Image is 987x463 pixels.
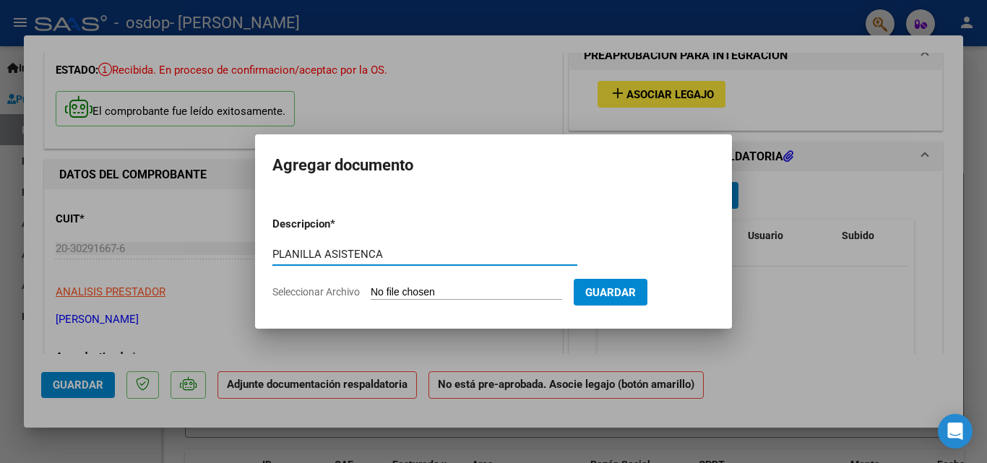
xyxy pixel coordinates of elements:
span: Guardar [585,286,636,299]
button: Guardar [574,279,647,306]
span: Seleccionar Archivo [272,286,360,298]
div: Open Intercom Messenger [938,414,973,449]
p: Descripcion [272,216,405,233]
h2: Agregar documento [272,152,715,179]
